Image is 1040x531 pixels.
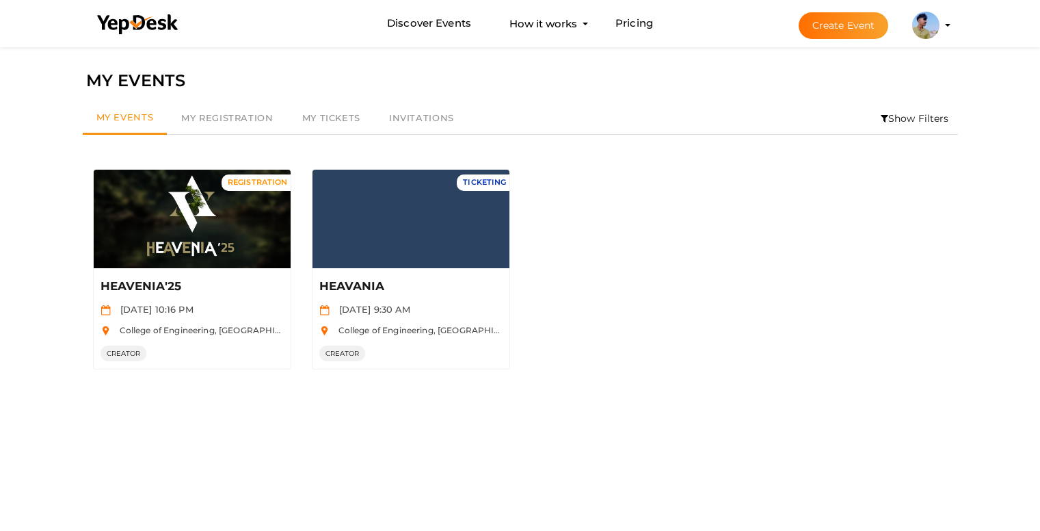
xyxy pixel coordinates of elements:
[319,346,366,361] span: CREATOR
[96,112,154,122] span: My Events
[387,11,471,36] a: Discover Events
[799,12,889,39] button: Create Event
[113,325,831,335] span: College of Engineering, [GEOGRAPHIC_DATA] (CEAL), near [GEOGRAPHIC_DATA][PERSON_NAME], [GEOGRAPHI...
[319,326,330,336] img: location.svg
[181,112,273,123] span: My Registration
[389,112,454,123] span: Invitations
[114,304,194,315] span: [DATE] 10:16 PM
[912,12,939,39] img: ACg8ocJGBugWf46vlAxFKnmEmXFB0dVIE6nLWHjAnHOX4--cnbseAhP8MQ=s100
[288,103,375,134] a: My Tickets
[101,326,111,336] img: location.svg
[101,346,147,361] span: CREATOR
[86,68,955,94] div: MY EVENTS
[167,103,287,134] a: My Registration
[101,305,111,315] img: calendar.svg
[332,304,411,315] span: [DATE] 9:30 AM
[101,279,280,295] p: HEAVENIA'25
[83,103,168,135] a: My Events
[375,103,468,134] a: Invitations
[319,279,499,295] p: HEAVANIA
[302,112,360,123] span: My Tickets
[319,305,330,315] img: calendar.svg
[872,103,958,134] li: Show Filters
[615,11,653,36] a: Pricing
[505,11,581,36] button: How it works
